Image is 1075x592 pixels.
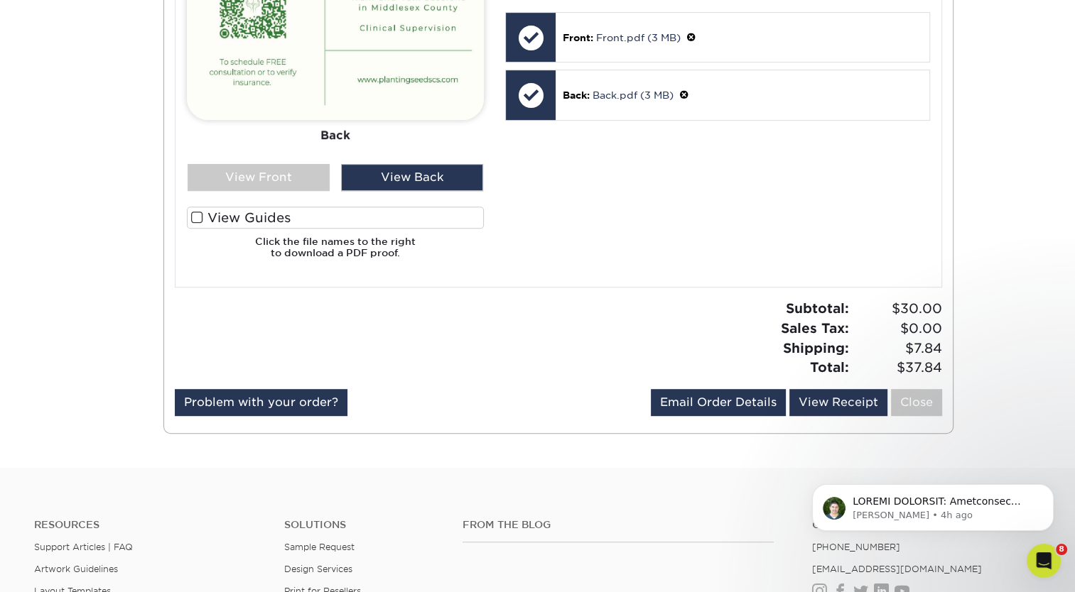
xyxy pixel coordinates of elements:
div: View Back [341,164,483,191]
a: Design Services [284,564,352,574]
a: View Receipt [789,389,887,416]
iframe: Intercom notifications message [791,454,1075,554]
h4: Solutions [284,519,441,531]
div: Back [187,119,484,150]
span: $30.00 [853,299,942,319]
a: [EMAIL_ADDRESS][DOMAIN_NAME] [812,564,982,574]
a: Sample Request [284,542,355,552]
span: 8 [1056,544,1067,555]
a: Problem with your order? [175,389,347,416]
span: $7.84 [853,339,942,358]
strong: Sales Tax: [781,320,849,336]
h6: Click the file names to the right to download a PDF proof. [187,236,484,270]
span: $37.84 [853,358,942,378]
strong: Shipping: [783,340,849,356]
div: View Front [188,164,330,191]
span: Front: [563,32,593,43]
strong: Subtotal: [786,300,849,316]
h4: Resources [34,519,263,531]
span: $0.00 [853,319,942,339]
label: View Guides [187,207,484,229]
span: Back: [563,89,590,101]
strong: Total: [810,359,849,375]
a: Back.pdf (3 MB) [593,89,674,101]
a: Front.pdf (3 MB) [596,32,681,43]
a: Email Order Details [651,389,786,416]
iframe: Intercom live chat [1027,544,1061,578]
h4: From the Blog [463,519,774,531]
a: Close [891,389,942,416]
